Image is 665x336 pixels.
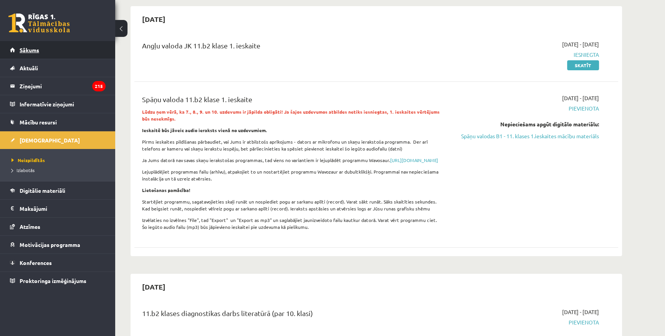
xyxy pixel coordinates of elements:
div: Spāņu valoda 11.b2 klase 1. ieskaite [142,94,443,108]
span: Mācību resursi [20,119,57,126]
h2: [DATE] [134,278,173,296]
span: Sākums [20,46,39,53]
a: [URL][DOMAIN_NAME] [390,157,438,163]
span: Iesniegta [454,51,599,59]
a: [DEMOGRAPHIC_DATA] [10,131,106,149]
legend: Informatīvie ziņojumi [20,95,106,113]
a: Digitālie materiāli [10,182,106,199]
strong: Lūdzu ņem vērā, ka 7., 8., 9. un 10. uzdevums ir jāpilda obligāti! Ja šajos uzdevumos atbildes ne... [142,109,440,122]
span: [DATE] - [DATE] [562,40,599,48]
a: Neizpildītās [12,157,108,164]
span: Pievienota [454,318,599,326]
span: [DATE] - [DATE] [562,94,599,102]
a: Sākums [10,41,106,59]
span: Konferences [20,259,52,266]
i: 215 [92,81,106,91]
a: Izlabotās [12,167,108,174]
p: Ja Jums datorā nav savas skaņu ierakstošas programmas, tad viens no variantiem ir lejuplādēt prog... [142,157,443,164]
legend: Maksājumi [20,200,106,217]
a: Mācību resursi [10,113,106,131]
a: Rīgas 1. Tālmācības vidusskola [8,13,70,33]
a: Motivācijas programma [10,236,106,253]
legend: Ziņojumi [20,77,106,95]
a: Maksājumi [10,200,106,217]
strong: Ieskaitē būs jāveic audio ieraksts vienā no uzdevumiem. [142,127,267,133]
span: Motivācijas programma [20,241,80,248]
span: Pievienota [454,104,599,113]
strong: Lietošanas pamācība! [142,187,190,193]
a: Ziņojumi215 [10,77,106,95]
span: Digitālie materiāli [20,187,65,194]
a: Proktoringa izmēģinājums [10,272,106,290]
span: Neizpildītās [12,157,45,163]
div: Angļu valoda JK 11.b2 klase 1. ieskaite [142,40,443,55]
p: Pirms ieskaites pildīšanas pārbaudiet, vai Jums ir atbilstošs aprīkojums - dators ar mikrofonu un... [142,138,443,152]
p: Startējiet programmu, sagatavojieties skaļi runāt un nospiediet pogu ar sarkanu aplīti (record). ... [142,198,443,212]
span: Izlabotās [12,167,35,173]
span: Aktuāli [20,65,38,71]
a: Informatīvie ziņojumi [10,95,106,113]
a: Atzīmes [10,218,106,235]
span: Atzīmes [20,223,40,230]
span: [DATE] - [DATE] [562,308,599,316]
div: 11.b2 klases diagnostikas darbs literatūrā (par 10. klasi) [142,308,443,322]
a: Aktuāli [10,59,106,77]
span: [DEMOGRAPHIC_DATA] [20,137,80,144]
h2: [DATE] [134,10,173,28]
a: Konferences [10,254,106,271]
span: Proktoringa izmēģinājums [20,277,86,284]
p: Izvēlaties no izvēlnes "File", tad "Export" un "Export as mp3" un saglabājiet jaunizveidoto failu... [142,217,443,230]
a: Skatīt [567,60,599,70]
div: Nepieciešams apgūt digitālo materiālu: [454,120,599,128]
p: Lejuplādējiet programmas failu (arhīvu), atpakojiet to un nostartējiet programmu Wavozaur ar dubu... [142,168,443,182]
a: Spāņu valodas B1 - 11. klases 1.ieskaites mācību materiāls [454,132,599,140]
